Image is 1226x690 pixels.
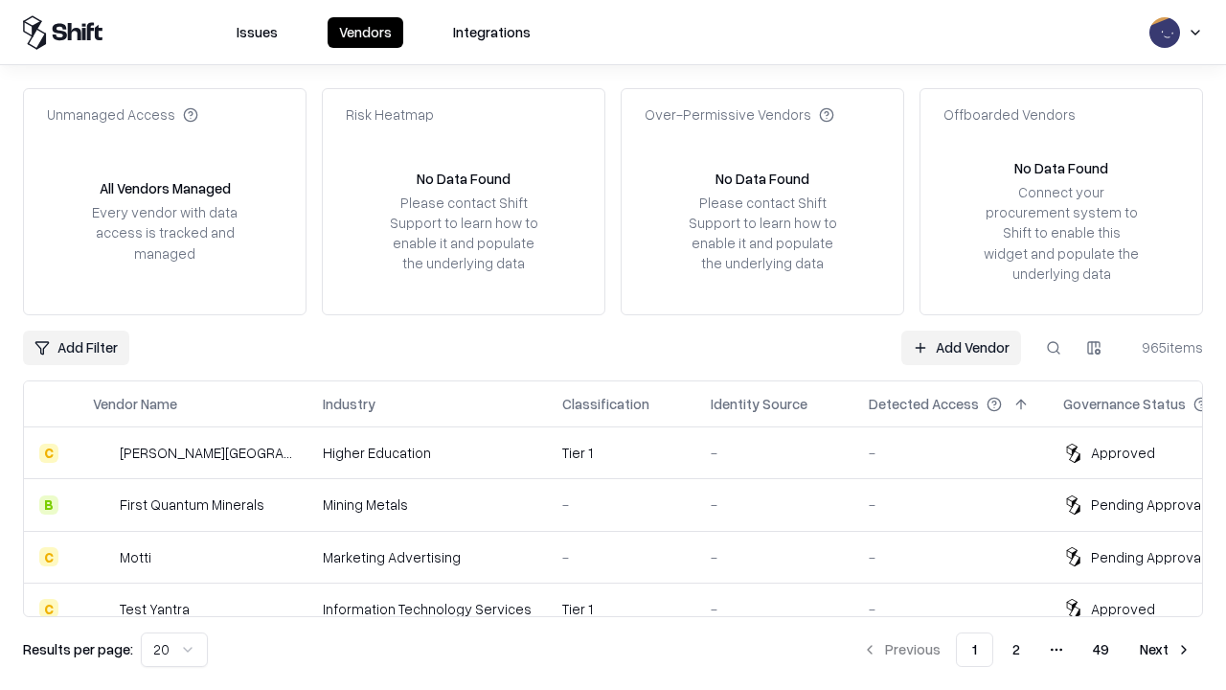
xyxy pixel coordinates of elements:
[417,169,511,189] div: No Data Found
[711,443,838,463] div: -
[1128,632,1203,667] button: Next
[1091,443,1155,463] div: Approved
[997,632,1035,667] button: 2
[901,331,1021,365] a: Add Vendor
[943,104,1076,125] div: Offboarded Vendors
[85,202,244,263] div: Every vendor with data access is tracked and managed
[100,178,231,198] div: All Vendors Managed
[93,495,112,515] img: First Quantum Minerals
[869,443,1033,463] div: -
[120,599,190,619] div: Test Yantra
[23,639,133,659] p: Results per page:
[323,494,532,515] div: Mining Metals
[869,599,1033,619] div: -
[47,104,198,125] div: Unmanaged Access
[683,193,842,274] div: Please contact Shift Support to learn how to enable it and populate the underlying data
[562,394,649,414] div: Classification
[328,17,403,48] button: Vendors
[93,599,112,618] img: Test Yantra
[323,443,532,463] div: Higher Education
[715,169,809,189] div: No Data Found
[982,182,1141,284] div: Connect your procurement system to Shift to enable this widget and populate the underlying data
[869,494,1033,515] div: -
[39,444,58,463] div: C
[956,632,993,667] button: 1
[120,547,151,567] div: Motti
[711,599,838,619] div: -
[1014,158,1108,178] div: No Data Found
[323,394,375,414] div: Industry
[39,599,58,618] div: C
[869,394,979,414] div: Detected Access
[711,394,807,414] div: Identity Source
[225,17,289,48] button: Issues
[645,104,834,125] div: Over-Permissive Vendors
[711,547,838,567] div: -
[39,495,58,515] div: B
[1091,547,1204,567] div: Pending Approval
[93,394,177,414] div: Vendor Name
[442,17,542,48] button: Integrations
[384,193,543,274] div: Please contact Shift Support to learn how to enable it and populate the underlying data
[562,599,680,619] div: Tier 1
[120,494,264,515] div: First Quantum Minerals
[1091,599,1155,619] div: Approved
[323,547,532,567] div: Marketing Advertising
[346,104,434,125] div: Risk Heatmap
[120,443,292,463] div: [PERSON_NAME][GEOGRAPHIC_DATA]
[711,494,838,515] div: -
[23,331,129,365] button: Add Filter
[1078,632,1124,667] button: 49
[869,547,1033,567] div: -
[1126,337,1203,357] div: 965 items
[562,443,680,463] div: Tier 1
[851,632,1203,667] nav: pagination
[1063,394,1186,414] div: Governance Status
[93,444,112,463] img: Reichman University
[562,494,680,515] div: -
[323,599,532,619] div: Information Technology Services
[562,547,680,567] div: -
[39,547,58,566] div: C
[1091,494,1204,515] div: Pending Approval
[93,547,112,566] img: Motti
